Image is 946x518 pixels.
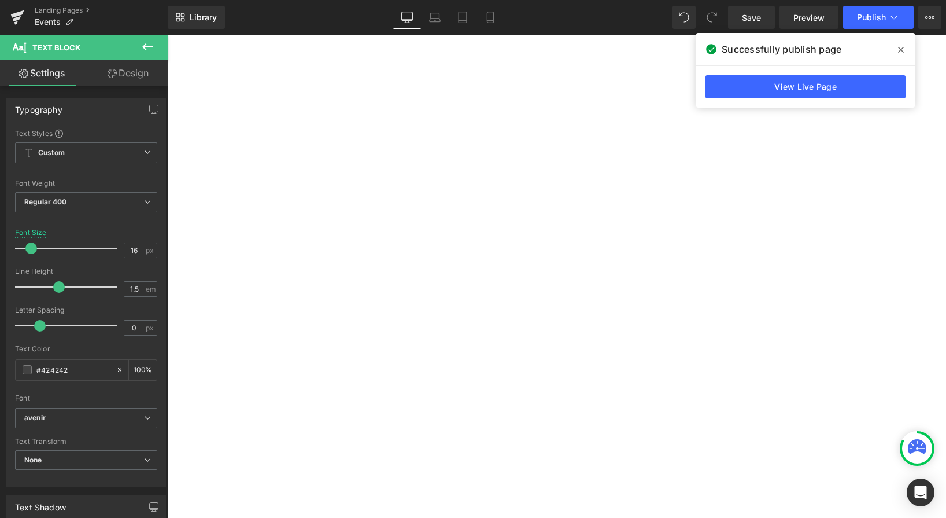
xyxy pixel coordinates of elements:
i: avenir [24,413,46,423]
div: Letter Spacing [15,306,157,314]
div: Line Height [15,267,157,275]
span: Publish [857,13,886,22]
div: Text Color [15,345,157,353]
a: Mobile [476,6,504,29]
span: Save [742,12,761,24]
div: Text Styles [15,128,157,138]
span: em [146,285,156,293]
a: New Library [168,6,225,29]
span: Text Block [32,43,80,52]
b: Regular 400 [24,197,67,206]
div: Open Intercom Messenger [907,479,934,506]
a: Laptop [421,6,449,29]
div: Font Weight [15,179,157,188]
b: None [24,455,42,464]
a: View Live Page [705,75,906,98]
button: Undo [672,6,696,29]
b: Custom [38,148,65,158]
button: More [918,6,941,29]
span: Library [190,12,217,23]
div: Text Shadow [15,496,66,512]
div: Typography [15,98,62,115]
span: px [146,247,156,254]
span: Preview [793,12,825,24]
input: Color [36,363,110,376]
div: Font [15,394,157,402]
span: Events [35,17,61,27]
div: % [129,360,157,380]
span: Successfully publish page [722,42,841,56]
a: Landing Pages [35,6,168,15]
div: Text Transform [15,438,157,446]
span: px [146,324,156,332]
button: Publish [843,6,914,29]
a: Preview [779,6,838,29]
a: Design [86,60,170,86]
button: Redo [700,6,723,29]
a: Tablet [449,6,476,29]
div: Font Size [15,229,47,237]
a: Desktop [393,6,421,29]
